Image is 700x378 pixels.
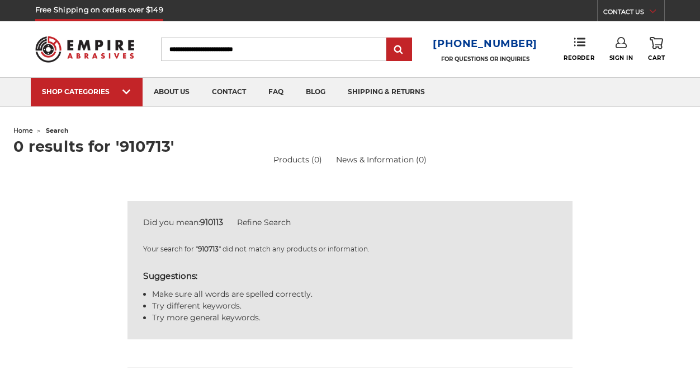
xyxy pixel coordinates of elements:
span: Reorder [564,54,594,62]
a: Refine Search [237,217,291,227]
a: News & Information (0) [336,154,427,166]
h5: Suggestions: [143,270,556,283]
strong: 910713 [198,245,219,253]
a: shipping & returns [337,78,436,106]
a: Cart [648,37,665,62]
input: Submit [388,39,410,61]
a: Reorder [564,37,594,61]
a: blog [295,78,337,106]
a: faq [257,78,295,106]
span: Cart [648,54,665,62]
a: about us [143,78,201,106]
h1: 0 results for '910713' [13,139,687,154]
span: search [46,127,69,134]
li: Try more general keywords. [152,312,556,324]
span: Sign In [609,54,633,62]
a: home [13,127,33,134]
li: Make sure all words are spelled correctly. [152,288,556,300]
a: contact [201,78,257,106]
a: Products (0) [273,154,322,166]
img: Empire Abrasives [35,30,134,69]
li: Try different keywords. [152,300,556,312]
p: Your search for " " did not match any products or information. [143,244,556,254]
div: SHOP CATEGORIES [42,87,131,96]
a: CONTACT US [603,6,664,21]
strong: 910113 [200,217,223,227]
div: Did you mean: [143,217,556,228]
p: FOR QUESTIONS OR INQUIRIES [433,55,537,63]
a: [PHONE_NUMBER] [433,36,537,52]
